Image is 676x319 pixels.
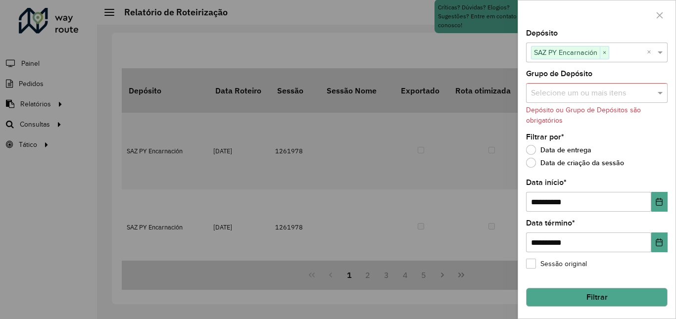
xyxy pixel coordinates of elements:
button: Choose Date [651,192,668,212]
span: Clear all [647,46,655,58]
label: Filtrar por [526,131,564,143]
label: Data término [526,217,575,229]
span: × [600,47,609,59]
label: Depósito [526,27,558,39]
label: Grupo de Depósito [526,68,592,80]
label: Sessão original [526,259,587,269]
button: Filtrar [526,288,668,307]
formly-validation-message: Depósito ou Grupo de Depósitos são obrigatórios [526,106,641,124]
span: SAZ PY Encarnación [531,46,600,58]
label: Data de criação da sessão [526,158,624,168]
label: Data de entrega [526,145,591,155]
button: Choose Date [651,232,668,252]
label: Data início [526,177,567,188]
